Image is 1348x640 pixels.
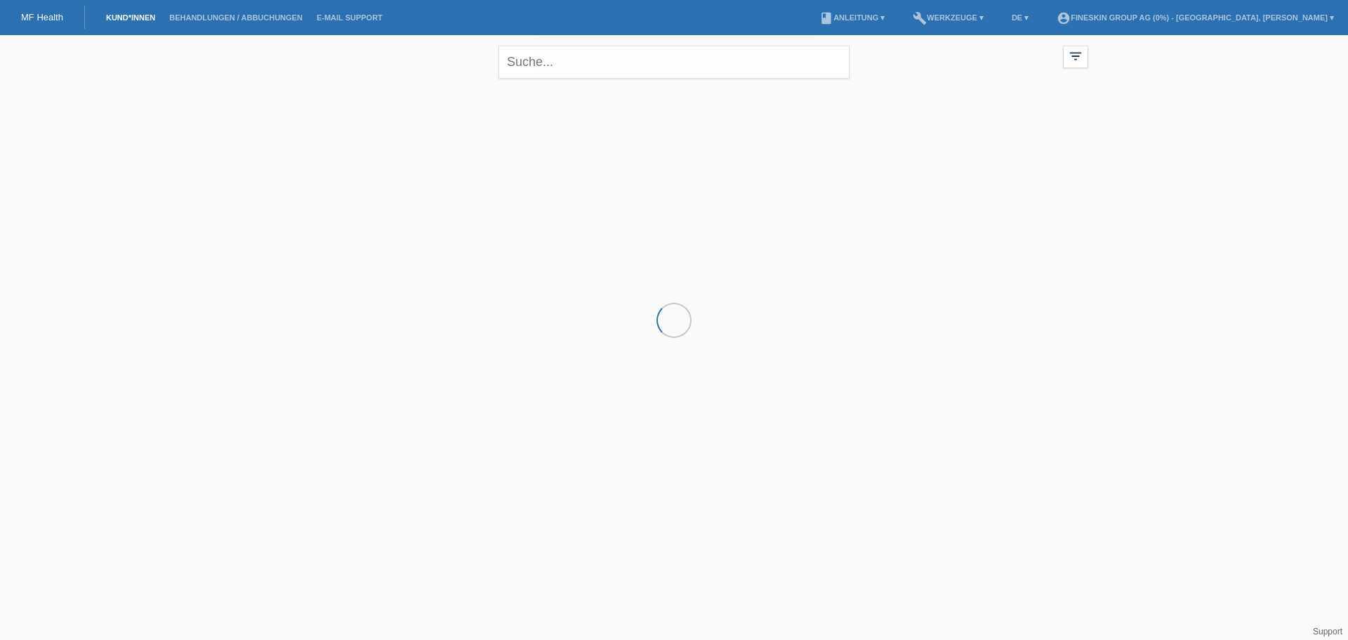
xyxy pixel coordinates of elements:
[534,37,814,78] div: Sie haben die falsche Anmeldeseite in Ihren Lesezeichen/Favoriten gespeichert. Bitte nicht [DOMAI...
[1005,13,1036,22] a: DE ▾
[812,13,892,22] a: bookAnleitung ▾
[99,13,162,22] a: Kund*innen
[1057,11,1071,25] i: account_circle
[913,11,927,25] i: build
[162,13,310,22] a: Behandlungen / Abbuchungen
[906,13,991,22] a: buildWerkzeuge ▾
[1313,627,1342,636] a: Support
[1050,13,1341,22] a: account_circleFineSkin Group AG (0%) - [GEOGRAPHIC_DATA], [PERSON_NAME] ▾
[819,11,833,25] i: book
[21,12,63,22] a: MF Health
[310,13,390,22] a: E-Mail Support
